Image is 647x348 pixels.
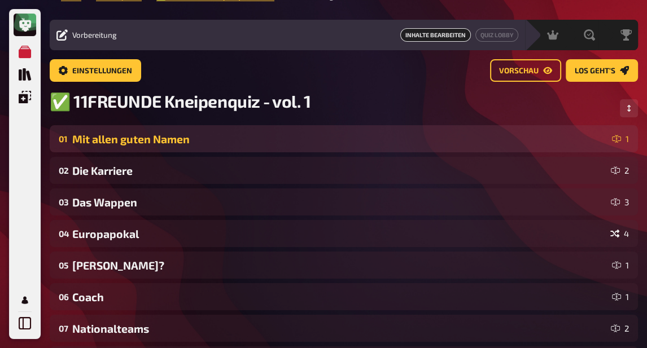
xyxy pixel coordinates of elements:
span: Los geht's [575,67,615,75]
div: Coach [72,290,607,303]
div: 3 [611,197,629,206]
div: 02 [59,165,68,175]
div: 2 [611,324,629,333]
div: 03 [59,197,68,207]
div: 1 [612,261,629,270]
div: 04 [59,228,68,239]
div: Europapokal [72,227,606,240]
a: Los geht's [566,59,638,82]
a: Einblendungen [14,86,36,108]
div: Nationalteams [72,322,606,335]
div: Die Karriere [72,164,606,177]
div: 2 [611,166,629,175]
button: Reihenfolge anpassen [620,99,638,117]
a: Quiz Lobby [475,28,518,42]
span: Einstellungen [72,67,132,75]
a: Meine Quizze [14,41,36,63]
span: Vorbereitung [72,30,117,39]
span: ✅ 11FREUNDE Kneipenquiz - vol. 1 [50,91,311,112]
div: 05 [59,260,68,270]
div: 07 [59,323,68,333]
span: Vorschau [499,67,539,75]
a: Mein Konto [14,289,36,311]
a: Vorschau [490,59,561,82]
div: Mit allen guten Namen [72,133,607,146]
div: 01 [59,134,68,144]
a: Einstellungen [50,59,141,82]
div: 06 [59,292,68,302]
a: Quiz Sammlung [14,63,36,86]
div: 1 [612,292,629,301]
div: 4 [610,229,629,238]
div: [PERSON_NAME]? [72,259,607,272]
span: Inhalte Bearbeiten [400,28,471,42]
div: 1 [612,134,629,143]
div: Das Wappen [72,196,606,209]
